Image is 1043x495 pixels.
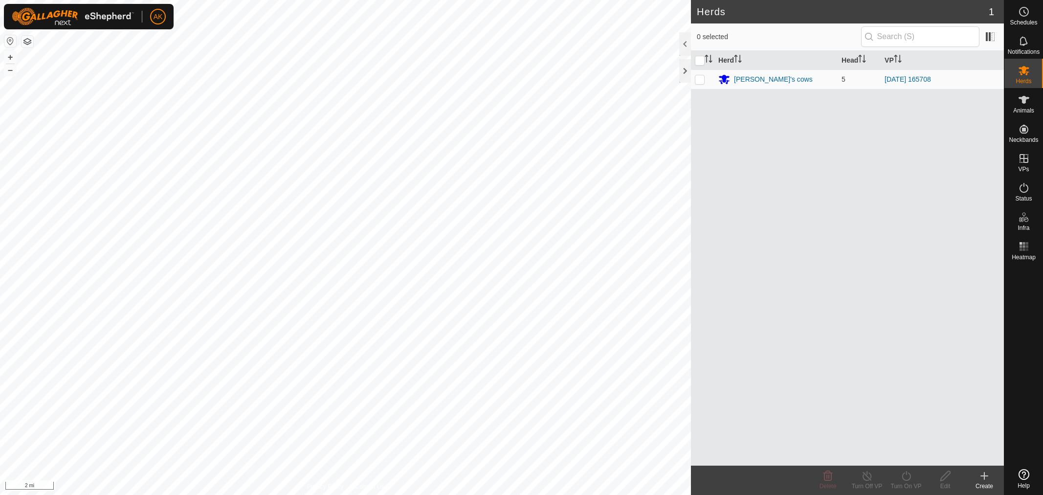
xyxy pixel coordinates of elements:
div: Turn Off VP [847,482,887,491]
span: Herds [1016,78,1031,84]
a: Contact Us [355,482,384,491]
span: Neckbands [1009,137,1038,143]
span: AK [154,12,163,22]
a: Help [1004,465,1043,493]
div: Turn On VP [887,482,926,491]
button: Reset Map [4,35,16,47]
span: Status [1015,196,1032,202]
div: Create [965,482,1004,491]
input: Search (S) [861,26,979,47]
a: Privacy Policy [307,482,344,491]
div: [PERSON_NAME]'s cows [734,74,813,85]
h2: Herds [697,6,989,18]
span: Help [1018,483,1030,489]
span: Animals [1013,108,1034,113]
p-sorticon: Activate to sort [894,56,902,64]
span: 1 [989,4,994,19]
p-sorticon: Activate to sort [734,56,742,64]
span: Infra [1018,225,1029,231]
span: Notifications [1008,49,1040,55]
button: + [4,51,16,63]
span: Schedules [1010,20,1037,25]
span: 5 [842,75,845,83]
p-sorticon: Activate to sort [858,56,866,64]
span: Delete [820,483,837,490]
th: Head [838,51,881,70]
span: 0 selected [697,32,861,42]
button: Map Layers [22,36,33,47]
p-sorticon: Activate to sort [705,56,712,64]
span: VPs [1018,166,1029,172]
img: Gallagher Logo [12,8,134,25]
th: Herd [714,51,838,70]
button: – [4,64,16,76]
span: Heatmap [1012,254,1036,260]
a: [DATE] 165708 [885,75,931,83]
th: VP [881,51,1004,70]
div: Edit [926,482,965,491]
